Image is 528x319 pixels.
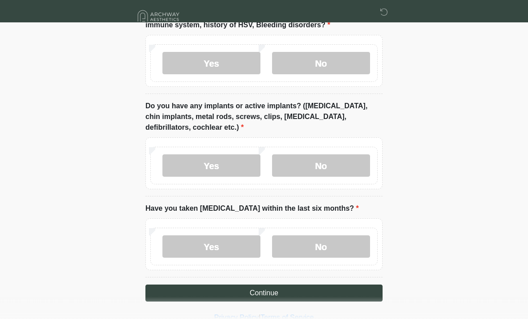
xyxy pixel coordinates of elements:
[145,285,383,302] button: Continue
[145,203,359,214] label: Have you taken [MEDICAL_DATA] within the last six months?
[162,235,260,258] label: Yes
[272,52,370,74] label: No
[136,7,181,25] img: Archway Aesthetics Logo
[162,52,260,74] label: Yes
[145,101,383,133] label: Do you have any implants or active implants? ([MEDICAL_DATA], chin implants, metal rods, screws, ...
[272,235,370,258] label: No
[272,154,370,177] label: No
[162,154,260,177] label: Yes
